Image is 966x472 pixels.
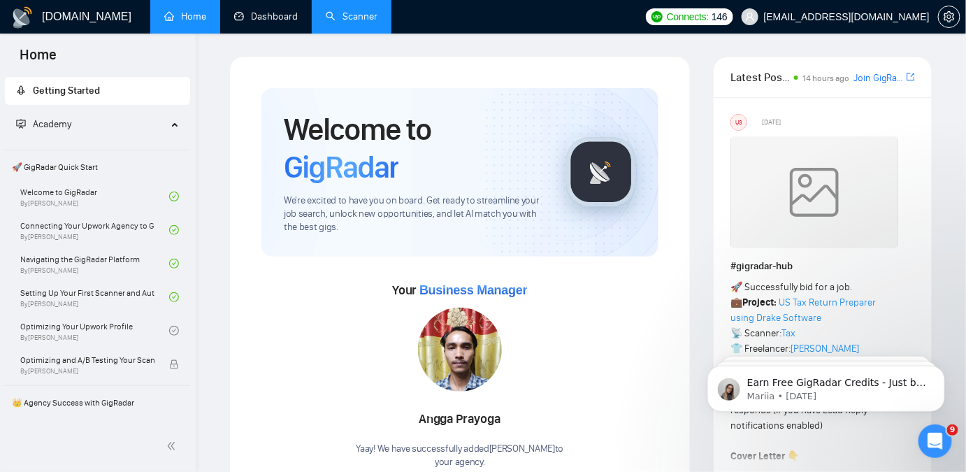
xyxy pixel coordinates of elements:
h1: # gigradar-hub [730,259,915,274]
span: export [907,71,915,83]
a: Optimizing Your Upwork ProfileBy[PERSON_NAME] [20,315,169,346]
span: 👑 Agency Success with GigRadar [6,389,189,417]
span: lock [169,359,179,369]
a: US Tax Return Preparer using Drake Software [730,296,876,324]
span: 9 [947,424,958,436]
img: weqQh+iSagEgQAAAABJRU5ErkJggg== [730,136,898,248]
span: check-circle [169,292,179,302]
span: By [PERSON_NAME] [20,367,154,376]
strong: Project: [742,296,777,308]
a: searchScanner [326,10,377,22]
div: Yaay! We have successfully added [PERSON_NAME] to [356,443,564,469]
img: logo [11,6,34,29]
img: gigradar-logo.png [566,137,636,207]
span: Latest Posts from the GigRadar Community [730,69,790,86]
span: [DATE] [763,116,781,129]
div: US [731,115,747,130]
a: setting [938,11,960,22]
span: Academy [33,118,71,130]
li: Getting Started [5,77,190,105]
span: Optimizing and A/B Testing Your Scanner for Better Results [20,353,154,367]
button: setting [938,6,960,28]
p: your agency . [356,456,564,469]
span: rocket [16,85,26,95]
span: Getting Started [33,85,100,96]
span: check-circle [169,192,179,201]
span: 14 hours ago [802,73,849,83]
span: Your [393,283,528,298]
span: double-left [166,439,180,453]
iframe: Intercom live chat [918,424,952,458]
span: GigRadar [284,148,398,186]
span: check-circle [169,326,179,336]
h1: Welcome to [284,110,544,186]
a: homeHome [164,10,206,22]
span: check-circle [169,259,179,269]
a: Welcome to GigRadarBy[PERSON_NAME] [20,181,169,212]
a: Connecting Your Upwork Agency to GigRadarBy[PERSON_NAME] [20,215,169,245]
a: export [907,71,915,84]
span: Business Manager [419,283,527,297]
a: Setting Up Your First Scanner and Auto-BidderBy[PERSON_NAME] [20,282,169,313]
a: Tax [781,327,795,339]
span: Connects: [667,9,709,24]
a: dashboardDashboard [234,10,298,22]
div: Angga Prayoga [356,408,564,431]
a: Join GigRadar Slack Community [853,71,904,86]
img: upwork-logo.png [651,11,663,22]
iframe: Intercom notifications message [686,336,966,434]
a: Navigating the GigRadar PlatformBy[PERSON_NAME] [20,248,169,279]
span: setting [939,11,960,22]
span: 🚀 GigRadar Quick Start [6,153,189,181]
span: user [745,12,755,22]
span: Home [8,45,68,74]
span: Academy [16,118,71,130]
strong: Cover Letter 👇 [730,450,799,462]
span: 146 [712,9,727,24]
span: We're excited to have you on board. Get ready to streamline your job search, unlock new opportuni... [284,194,544,234]
span: fund-projection-screen [16,119,26,129]
img: 1708520921837-dllhost_hRLnkNBDQD.png [418,308,502,392]
span: check-circle [169,225,179,235]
